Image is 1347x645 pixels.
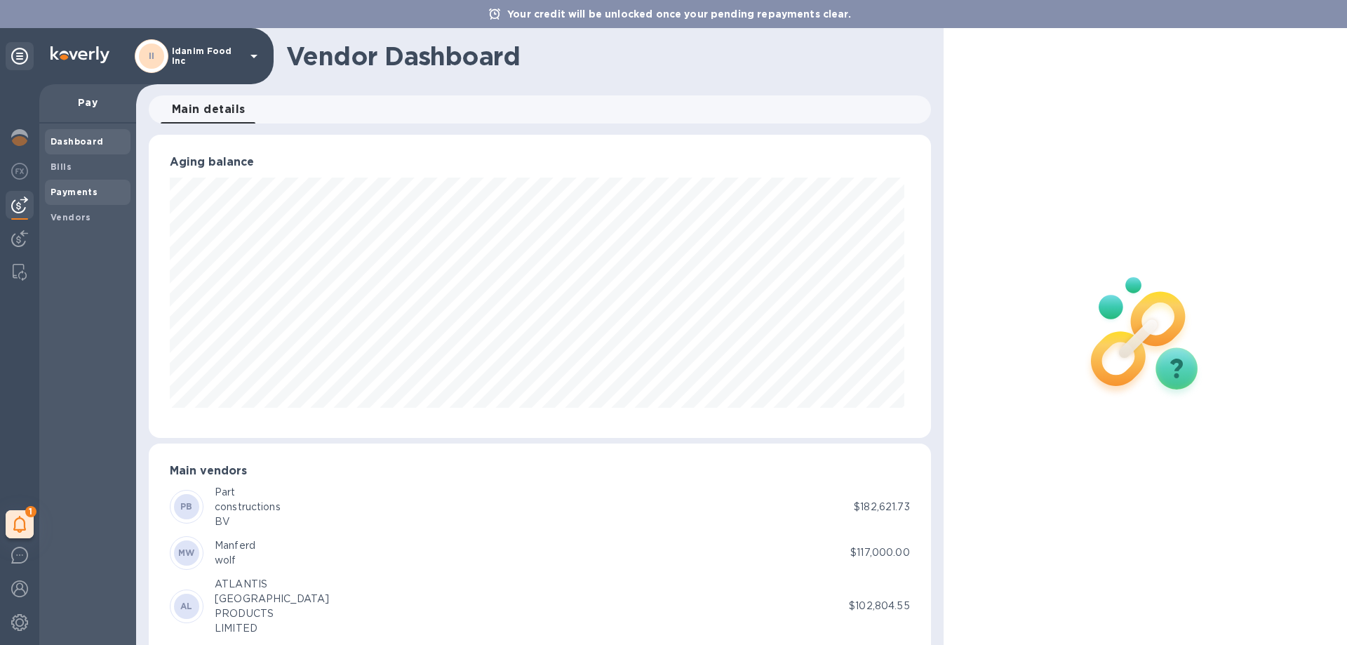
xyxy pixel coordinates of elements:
[215,621,329,636] div: LIMITED
[51,95,125,109] p: Pay
[849,599,909,613] p: $102,804.55
[180,601,193,611] b: AL
[215,514,281,529] div: BV
[51,187,98,197] b: Payments
[51,136,104,147] b: Dashboard
[215,538,255,553] div: Manferd
[51,161,72,172] b: Bills
[11,163,28,180] img: Foreign exchange
[507,8,851,20] b: Your credit will be unlocked once your pending repayments clear.
[149,51,155,61] b: II
[51,212,91,222] b: Vendors
[215,606,329,621] div: PRODUCTS
[25,506,36,517] span: 1
[215,592,329,606] div: [GEOGRAPHIC_DATA]
[180,501,193,512] b: PB
[170,465,910,478] h3: Main vendors
[51,46,109,63] img: Logo
[172,100,246,119] span: Main details
[170,156,910,169] h3: Aging balance
[215,485,281,500] div: Part
[215,500,281,514] div: constructions
[6,42,34,70] div: Unpin categories
[854,500,909,514] p: $182,621.73
[215,553,255,568] div: wolf
[215,577,329,592] div: ATLANTIS
[850,545,909,560] p: $117,000.00
[178,547,195,558] b: MW
[286,41,921,71] h1: Vendor Dashboard
[172,46,242,66] p: Idanim Food Inc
